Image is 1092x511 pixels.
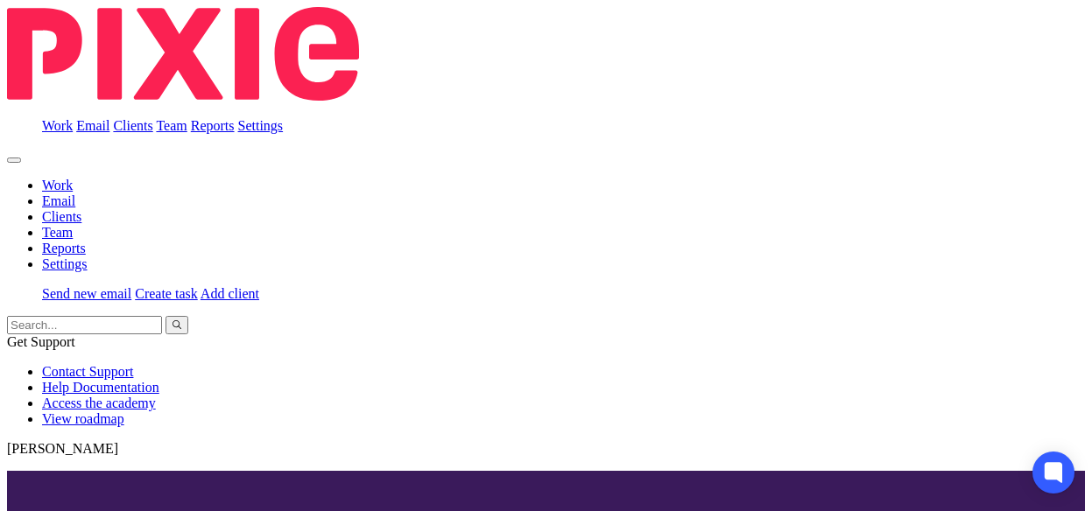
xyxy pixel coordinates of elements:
[42,178,73,192] a: Work
[113,118,152,133] a: Clients
[166,316,188,334] button: Search
[42,209,81,224] a: Clients
[42,225,73,240] a: Team
[135,286,198,301] a: Create task
[42,286,131,301] a: Send new email
[42,395,156,410] a: Access the academy
[7,7,359,101] img: Pixie
[42,118,73,133] a: Work
[7,441,1085,457] p: [PERSON_NAME]
[7,316,162,334] input: Search
[42,256,88,271] a: Settings
[42,380,159,395] a: Help Documentation
[42,193,75,208] a: Email
[42,364,133,379] a: Contact Support
[42,411,124,426] a: View roadmap
[238,118,284,133] a: Settings
[76,118,109,133] a: Email
[7,334,75,349] span: Get Support
[201,286,259,301] a: Add client
[191,118,235,133] a: Reports
[156,118,187,133] a: Team
[42,241,86,255] a: Reports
